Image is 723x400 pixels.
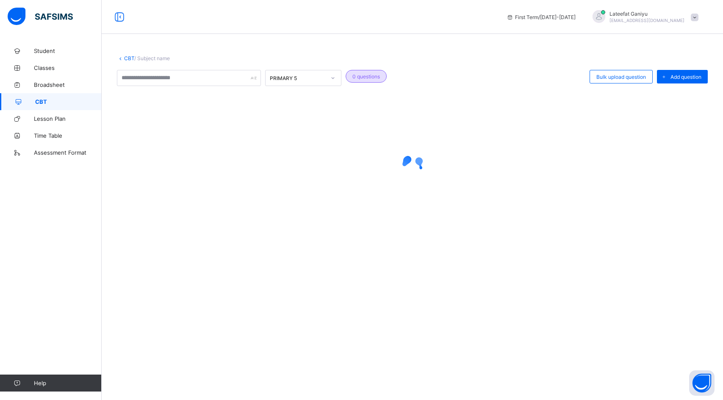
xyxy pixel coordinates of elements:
button: Open asap [689,370,715,396]
span: Lateefat Ganiyu [609,11,684,17]
span: 0 questions [352,73,380,80]
span: session/term information [507,14,576,20]
span: Add question [670,74,701,80]
div: PRIMARY 5 [270,75,326,81]
span: Assessment Format [34,149,102,156]
span: [EMAIL_ADDRESS][DOMAIN_NAME] [609,18,684,23]
span: Help [34,380,101,386]
div: LateefatGaniyu [584,10,703,24]
span: CBT [35,98,102,105]
span: Classes [34,64,102,71]
span: Time Table [34,132,102,139]
span: Student [34,47,102,54]
span: Bulk upload question [596,74,646,80]
span: / Subject name [134,55,170,61]
img: safsims [8,8,73,25]
a: CBT [124,55,134,61]
span: Lesson Plan [34,115,102,122]
span: Broadsheet [34,81,102,88]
